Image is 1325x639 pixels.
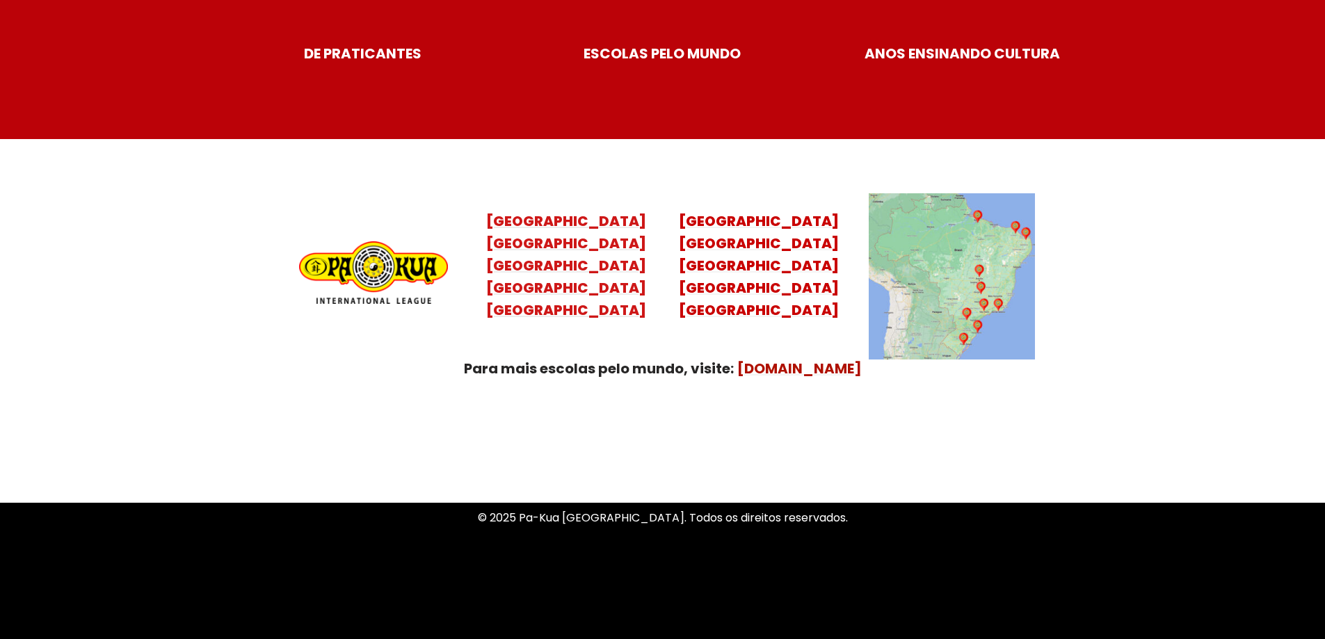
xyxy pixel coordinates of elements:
[600,568,725,584] a: Política de Privacidade
[486,211,646,231] mark: [GEOGRAPHIC_DATA]
[486,234,646,320] mark: [GEOGRAPHIC_DATA] [GEOGRAPHIC_DATA] [GEOGRAPHIC_DATA] [GEOGRAPHIC_DATA]
[865,44,1060,63] strong: ANOS ENSINANDO CULTURA
[304,44,421,63] strong: DE PRATICANTES
[486,211,646,320] a: [GEOGRAPHIC_DATA][GEOGRAPHIC_DATA][GEOGRAPHIC_DATA][GEOGRAPHIC_DATA][GEOGRAPHIC_DATA]
[584,44,741,63] strong: ESCOLAS PELO MUNDO
[737,359,862,378] a: [DOMAIN_NAME]
[464,359,734,378] strong: Para mais escolas pelo mundo, visite:
[679,211,839,320] a: [GEOGRAPHIC_DATA][GEOGRAPHIC_DATA][GEOGRAPHIC_DATA][GEOGRAPHIC_DATA][GEOGRAPHIC_DATA]
[266,508,1059,527] p: © 2025 Pa-Kua [GEOGRAPHIC_DATA]. Todos os direitos reservados.
[679,211,839,253] mark: [GEOGRAPHIC_DATA] [GEOGRAPHIC_DATA]
[266,446,1059,484] p: Uma Escola de conhecimentos orientais para toda a família. Foco, habilidade concentração, conquis...
[679,256,839,320] mark: [GEOGRAPHIC_DATA] [GEOGRAPHIC_DATA] [GEOGRAPHIC_DATA]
